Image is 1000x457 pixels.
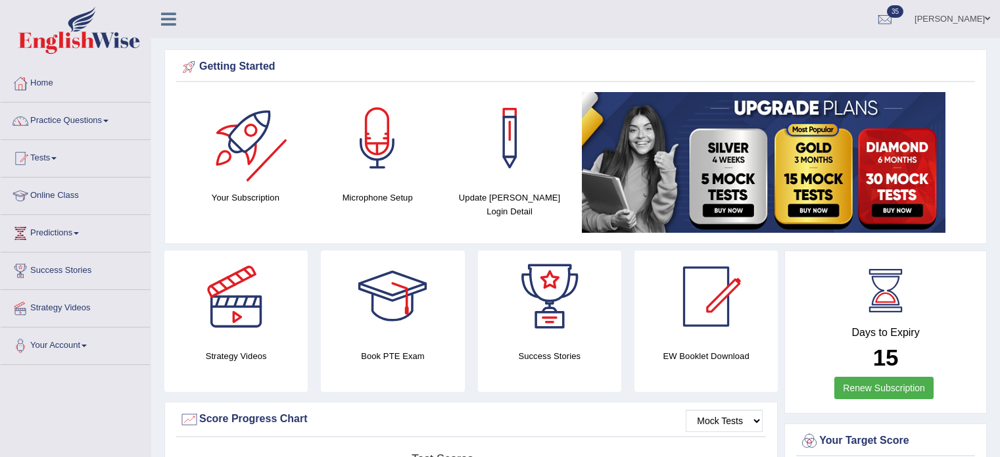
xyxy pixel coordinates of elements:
a: Strategy Videos [1,290,151,323]
a: Renew Subscription [834,377,934,399]
a: Your Account [1,327,151,360]
a: Online Class [1,178,151,210]
a: Predictions [1,215,151,248]
h4: Your Subscription [186,191,305,204]
h4: EW Booklet Download [634,349,778,363]
b: 15 [873,345,899,370]
h4: Microphone Setup [318,191,437,204]
h4: Days to Expiry [799,327,972,339]
h4: Update [PERSON_NAME] Login Detail [450,191,569,218]
img: small5.jpg [582,92,945,233]
a: Home [1,65,151,98]
h4: Book PTE Exam [321,349,464,363]
h4: Strategy Videos [164,349,308,363]
a: Tests [1,140,151,173]
h4: Success Stories [478,349,621,363]
div: Score Progress Chart [179,410,763,429]
div: Your Target Score [799,431,972,451]
span: 35 [887,5,903,18]
div: Getting Started [179,57,972,77]
a: Success Stories [1,253,151,285]
a: Practice Questions [1,103,151,135]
